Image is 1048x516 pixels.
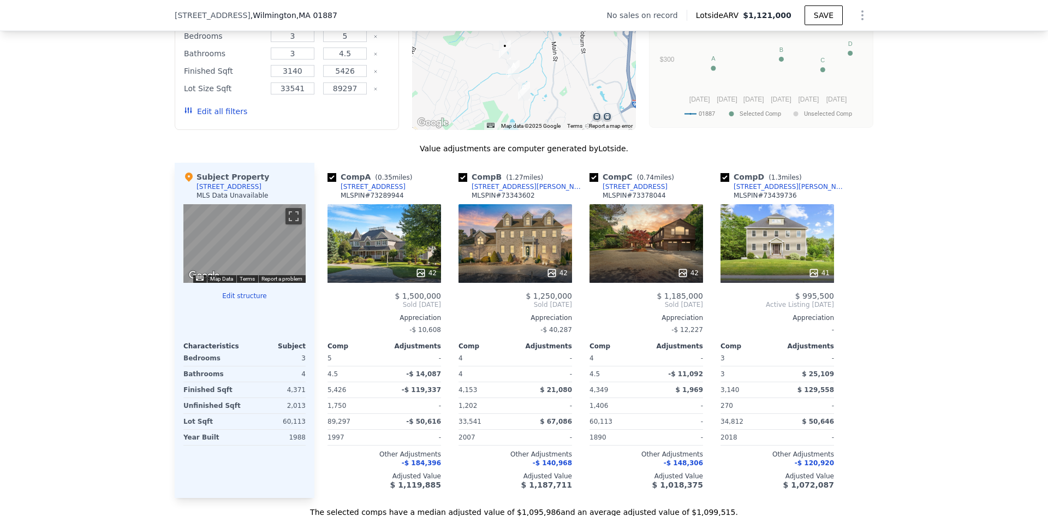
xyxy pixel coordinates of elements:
[327,450,441,459] div: Other Adjustments
[764,174,806,181] span: ( miles)
[517,398,572,413] div: -
[327,472,441,481] div: Adjusted Value
[648,414,703,429] div: -
[402,386,441,394] span: -$ 119,337
[783,481,834,489] span: $ 1,072,087
[415,116,451,130] a: Open this area in Google Maps (opens a new window)
[327,171,416,182] div: Comp A
[795,459,834,467] span: -$ 120,920
[652,481,703,489] span: $ 1,018,375
[327,342,384,351] div: Comp
[458,450,572,459] div: Other Adjustments
[540,326,572,334] span: -$ 40,287
[487,123,495,128] button: Keyboard shortcuts
[186,269,222,283] img: Google
[183,430,242,445] div: Year Built
[720,182,847,191] a: [STREET_ADDRESS][PERSON_NAME]
[509,174,523,181] span: 1.27
[515,342,572,351] div: Adjustments
[734,191,797,200] div: MLSPIN # 73439736
[518,82,530,100] div: 364 Chestnut St
[589,472,703,481] div: Adjusted Value
[660,56,675,63] text: $300
[247,366,306,382] div: 4
[341,182,406,191] div: [STREET_ADDRESS]
[327,430,382,445] div: 1997
[184,106,247,117] button: Edit all filters
[797,386,834,394] span: $ 129,558
[196,182,261,191] div: [STREET_ADDRESS]
[327,386,346,394] span: 5,426
[720,472,834,481] div: Adjusted Value
[720,322,834,337] div: -
[327,418,350,425] span: 89,297
[458,300,572,309] span: Sold [DATE]
[296,11,337,20] span: , MA 01887
[720,366,775,382] div: 3
[184,46,264,61] div: Bathrooms
[589,354,594,362] span: 4
[699,110,715,117] text: 01887
[589,313,703,322] div: Appreciation
[671,326,703,334] span: -$ 12,227
[633,174,678,181] span: ( miles)
[589,402,608,410] span: 1,406
[743,96,764,103] text: [DATE]
[689,96,710,103] text: [DATE]
[327,300,441,309] span: Sold [DATE]
[676,386,703,394] span: $ 1,969
[395,292,441,300] span: $ 1,500,000
[327,354,332,362] span: 5
[247,398,306,413] div: 2,013
[175,10,251,21] span: [STREET_ADDRESS]
[795,292,834,300] span: $ 995,500
[589,366,644,382] div: 4.5
[386,398,441,413] div: -
[589,123,633,129] a: Report a map error
[502,174,547,181] span: ( miles)
[285,208,302,224] button: Toggle fullscreen view
[247,430,306,445] div: 1988
[720,300,834,309] span: Active Listing [DATE]
[458,472,572,481] div: Adjusted Value
[508,60,520,79] div: 278 Chestnut St
[240,276,255,282] a: Terms (opens in new tab)
[183,342,245,351] div: Characteristics
[639,174,654,181] span: 0.74
[378,174,392,181] span: 0.35
[808,268,830,278] div: 41
[779,351,834,366] div: -
[458,386,477,394] span: 4,153
[458,171,547,182] div: Comp B
[458,402,477,410] span: 1,202
[327,313,441,322] div: Appreciation
[183,414,242,429] div: Lot Sqft
[458,182,585,191] a: [STREET_ADDRESS][PERSON_NAME]
[175,143,873,154] div: Value adjustments are computer generated by Lotside .
[802,370,834,378] span: $ 25,109
[373,69,378,74] button: Clear
[386,430,441,445] div: -
[743,11,791,20] span: $1,121,000
[798,96,819,103] text: [DATE]
[247,351,306,366] div: 3
[184,63,264,79] div: Finished Sqft
[386,351,441,366] div: -
[521,481,572,489] span: $ 1,187,711
[458,430,513,445] div: 2007
[183,366,242,382] div: Bathrooms
[247,414,306,429] div: 60,113
[720,342,777,351] div: Comp
[777,342,834,351] div: Adjustments
[184,28,264,44] div: Bedrooms
[851,4,873,26] button: Show Options
[517,351,572,366] div: -
[184,81,264,96] div: Lot Size Sqft
[668,370,703,378] span: -$ 11,092
[805,5,843,25] button: SAVE
[472,191,535,200] div: MLSPIN # 73343602
[657,292,703,300] span: $ 1,185,000
[589,418,612,425] span: 60,113
[210,275,233,283] button: Map Data
[183,292,306,300] button: Edit structure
